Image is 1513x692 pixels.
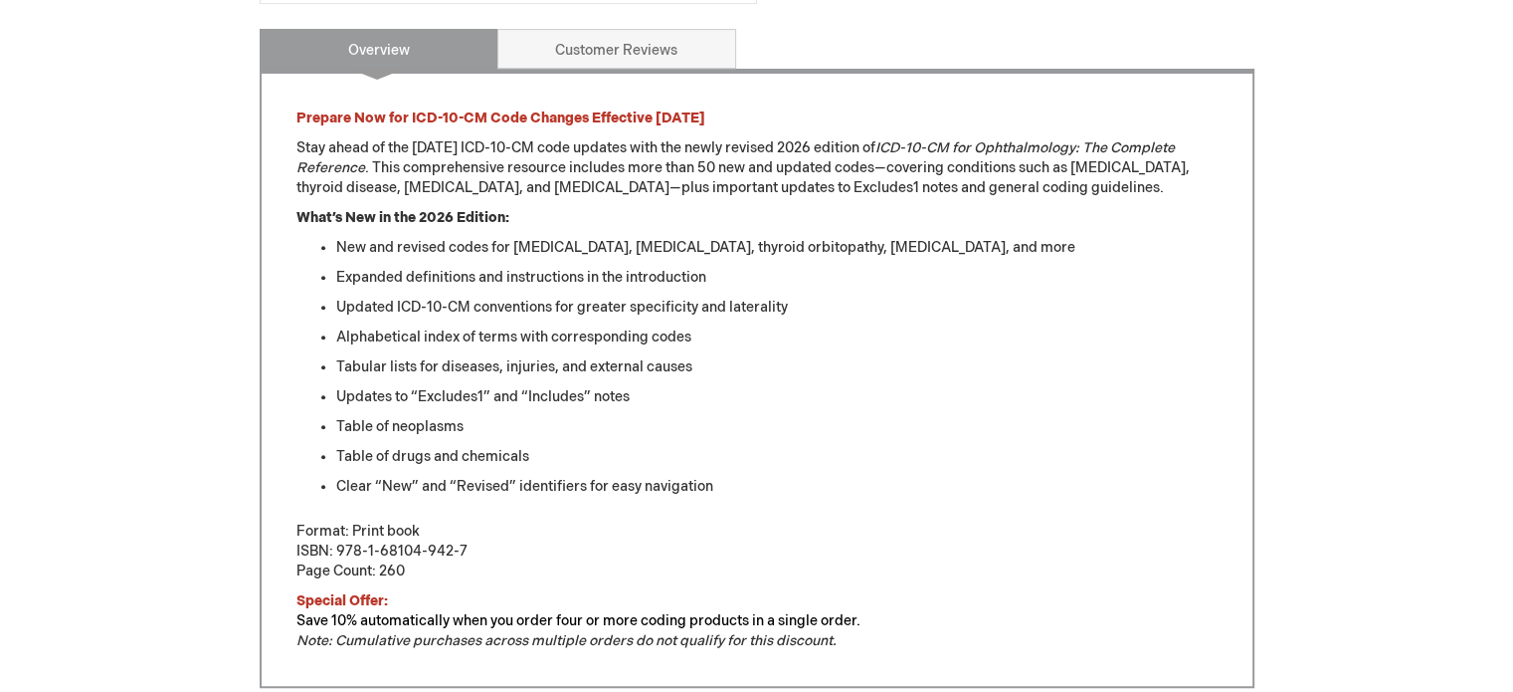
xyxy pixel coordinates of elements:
span: Save 10% automatically when you order four or more coding products in a single order. [296,612,860,629]
a: Overview [260,29,498,69]
li: Tabular lists for diseases, injuries, and external causes [336,357,1218,377]
em: ICD-10-CM for Ophthalmology: The Complete Reference [296,139,1175,176]
li: Expanded definitions and instructions in the introduction [336,268,1218,288]
li: Updates to “Excludes1” and “Includes” notes [336,387,1218,407]
li: Table of drugs and chemicals [336,447,1218,467]
li: New and revised codes for [MEDICAL_DATA], [MEDICAL_DATA], thyroid orbitopathy, [MEDICAL_DATA], an... [336,238,1218,258]
em: Note: Cumulative purchases across multiple orders do not qualify for this discount. [296,632,837,649]
strong: Prepare Now for ICD-10-CM Code Changes Effective [DATE] [296,110,705,126]
a: Customer Reviews [497,29,736,69]
li: Clear “New” and “Revised” identifiers for easy navigation [336,477,1218,497]
p: Stay ahead of the [DATE] ICD-10-CM code updates with the newly revised 2026 edition of . This com... [296,138,1218,198]
p: Format: Print book ISBN: 978-1-68104-942-7 Page Count: 260 [296,522,1218,581]
li: Alphabetical index of terms with corresponding codes [336,328,1218,347]
span: Special Offer: [296,592,388,609]
strong: What’s New in the 2026 Edition: [296,209,509,226]
li: Table of neoplasms [336,417,1218,437]
li: Updated ICD-10-CM conventions for greater specificity and laterality [336,298,1218,318]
